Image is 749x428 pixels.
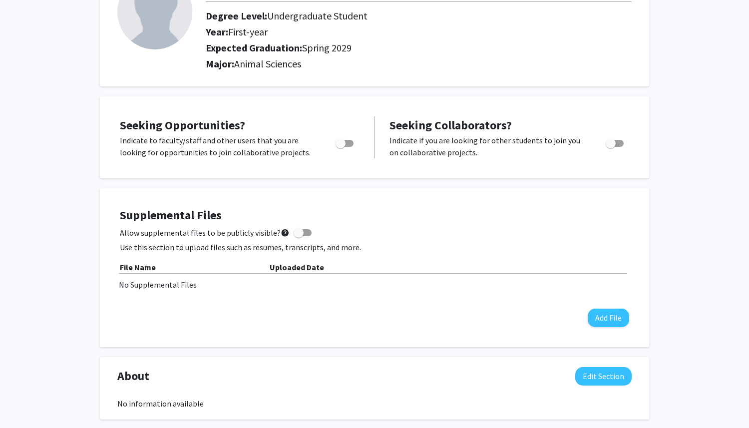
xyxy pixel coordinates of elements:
[602,134,629,149] div: Toggle
[332,134,359,149] div: Toggle
[120,227,290,239] span: Allow supplemental files to be publicly visible?
[267,9,368,22] span: Undergraduate Student
[117,367,149,385] span: About
[588,309,629,327] button: Add File
[7,383,42,421] iframe: Chat
[206,42,605,54] h2: Expected Graduation:
[120,134,317,158] p: Indicate to faculty/staff and other users that you are looking for opportunities to join collabor...
[228,25,268,38] span: First-year
[389,117,512,133] span: Seeking Collaborators?
[120,262,156,272] b: File Name
[270,262,324,272] b: Uploaded Date
[206,58,632,70] h2: Major:
[575,367,632,386] button: Edit About
[120,208,629,223] h4: Supplemental Files
[206,26,605,38] h2: Year:
[234,57,301,70] span: Animal Sciences
[119,279,630,291] div: No Supplemental Files
[120,241,629,253] p: Use this section to upload files such as resumes, transcripts, and more.
[389,134,587,158] p: Indicate if you are looking for other students to join you on collaborative projects.
[206,10,605,22] h2: Degree Level:
[302,41,352,54] span: Spring 2029
[117,398,632,410] div: No information available
[120,117,245,133] span: Seeking Opportunities?
[281,227,290,239] mat-icon: help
